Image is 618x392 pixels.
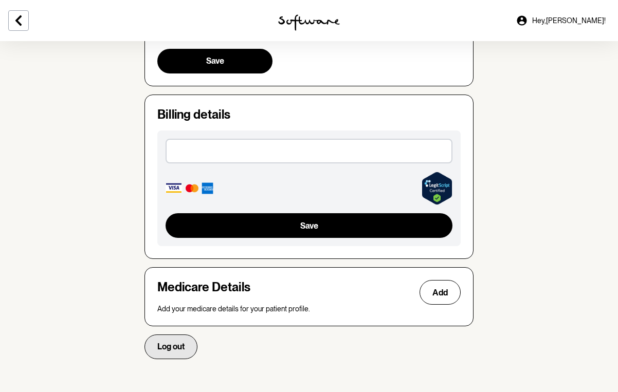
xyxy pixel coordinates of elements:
[420,280,461,305] button: Add
[144,334,197,359] button: Log out
[157,107,461,122] h4: Billing details
[422,172,452,205] a: Verify LegitScript Approval
[432,288,448,297] span: Add
[166,213,452,238] button: Save
[166,181,215,196] img: Accepted card types: Visa, Mastercard, Amex
[532,16,606,25] span: Hey, [PERSON_NAME] !
[510,8,612,33] a: Hey,[PERSON_NAME]!
[157,280,250,305] h4: Medicare Details
[157,305,461,313] p: Add your medicare details for your patient profile.
[278,14,340,31] img: software logo
[173,146,445,156] iframe: Secure card payment input frame
[206,56,224,66] span: Save
[157,49,272,73] button: Save
[157,342,185,351] span: Log out
[422,172,452,205] img: LegitScript approved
